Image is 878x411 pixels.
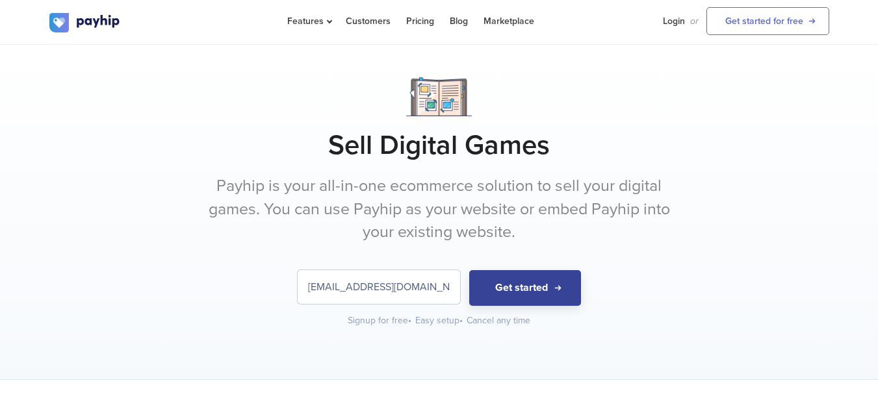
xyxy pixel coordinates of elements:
[415,314,464,327] div: Easy setup
[408,315,411,326] span: •
[467,314,530,327] div: Cancel any time
[287,16,330,27] span: Features
[459,315,463,326] span: •
[706,7,829,35] a: Get started for free
[406,77,472,116] img: Notebook.png
[298,270,460,304] input: Enter your email address
[348,314,413,327] div: Signup for free
[49,129,829,162] h1: Sell Digital Games
[469,270,581,306] button: Get started
[49,13,121,32] img: logo.svg
[196,175,683,244] p: Payhip is your all-in-one ecommerce solution to sell your digital games. You can use Payhip as yo...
